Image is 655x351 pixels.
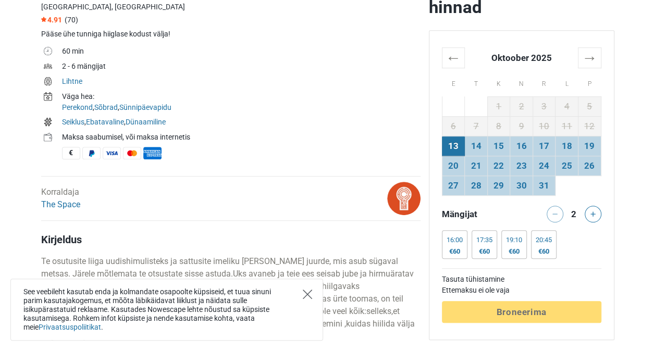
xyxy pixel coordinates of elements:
[41,199,80,209] a: The Space
[487,136,510,156] td: 15
[506,247,522,256] div: €60
[465,176,488,195] td: 28
[533,156,555,176] td: 24
[510,176,533,195] td: 30
[39,323,101,331] a: Privaatsuspoliitikat
[510,116,533,136] td: 9
[41,186,80,211] div: Korraldaja
[465,47,578,68] th: Oktoober 2025
[438,206,522,222] div: Mängijat
[465,68,488,96] th: T
[555,136,578,156] td: 18
[555,156,578,176] td: 25
[82,147,101,159] span: PayPal
[487,96,510,116] td: 1
[303,290,312,299] button: Close
[465,156,488,176] td: 21
[510,136,533,156] td: 16
[578,156,601,176] td: 26
[62,103,93,111] a: Perekond
[143,147,162,159] span: American Express
[533,96,555,116] td: 3
[62,77,82,85] a: Lihtne
[442,47,465,68] th: ←
[555,116,578,136] td: 11
[62,132,421,143] div: Maksa saabumisel, või maksa internetis
[62,90,421,116] td: , ,
[126,118,166,126] a: Dünaamiline
[41,17,46,22] img: Star
[62,91,421,102] div: Väga hea:
[487,176,510,195] td: 29
[62,118,84,126] a: Seiklus
[578,68,601,96] th: P
[533,176,555,195] td: 31
[94,103,118,111] a: Sõbrad
[447,247,463,256] div: €60
[578,96,601,116] td: 5
[41,255,421,343] p: Te osutusite liiga uudishimulisteks ja sattusite imeliku [PERSON_NAME] juurde, mis asub sügaval m...
[119,103,171,111] a: Sünnipäevapidu
[465,116,488,136] td: 7
[578,47,601,68] th: →
[465,136,488,156] td: 14
[578,136,601,156] td: 19
[103,147,121,159] span: Visa
[533,68,555,96] th: R
[65,16,78,24] span: (70)
[510,156,533,176] td: 23
[62,147,80,159] span: Sularaha
[41,2,421,12] div: [GEOGRAPHIC_DATA], [GEOGRAPHIC_DATA]
[487,116,510,136] td: 8
[442,176,465,195] td: 27
[487,156,510,176] td: 22
[555,96,578,116] td: 4
[123,147,141,159] span: MasterCard
[533,116,555,136] td: 10
[510,68,533,96] th: N
[536,247,552,256] div: €60
[442,274,601,285] td: Tasuta tühistamine
[86,118,124,126] a: Ebatavaline
[62,45,421,60] td: 60 min
[41,233,421,246] h4: Kirjeldus
[506,236,522,244] div: 19:10
[476,247,492,256] div: €60
[442,285,601,296] td: Ettemaksu ei ole vaja
[62,116,421,131] td: , ,
[555,68,578,96] th: L
[487,68,510,96] th: K
[387,182,421,215] img: bitmap.png
[447,236,463,244] div: 16:00
[41,29,421,40] div: Pääse ühe tunniga hiiglase kodust välja!
[442,116,465,136] td: 6
[567,206,580,220] div: 2
[442,136,465,156] td: 13
[510,96,533,116] td: 2
[10,279,323,341] div: See veebileht kasutab enda ja kolmandate osapoolte küpsiseid, et tuua sinuni parim kasutajakogemu...
[536,236,552,244] div: 20:45
[442,68,465,96] th: E
[578,116,601,136] td: 12
[442,156,465,176] td: 20
[533,136,555,156] td: 17
[62,60,421,75] td: 2 - 6 mängijat
[41,16,62,24] span: 4.91
[476,236,492,244] div: 17:35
